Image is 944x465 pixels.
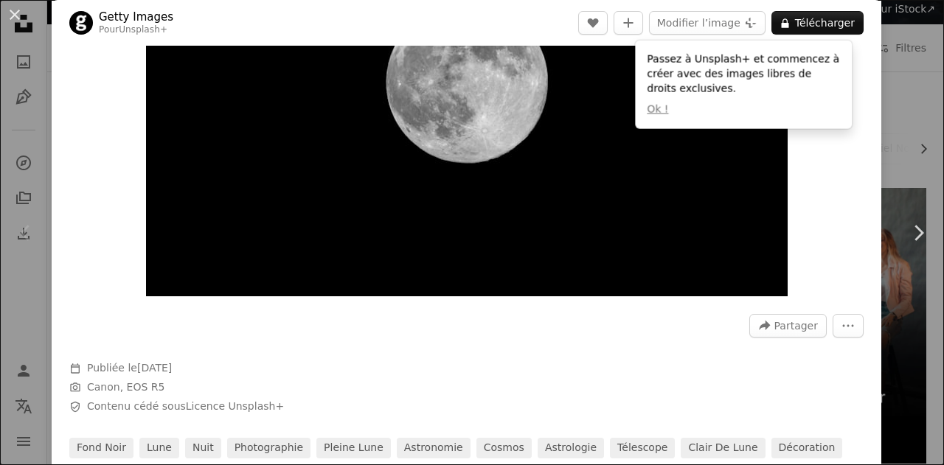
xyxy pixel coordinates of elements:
a: Cosmos [476,438,532,458]
button: Partager cette image [749,314,827,338]
a: photographie [227,438,310,458]
a: pleine lune [316,438,391,458]
a: Clair de lune [681,438,765,458]
button: Ok ! [647,102,668,117]
button: Ajouter à la collection [614,11,643,35]
time: 3 septembre 2024 à 20:00:05 UTC−4 [137,362,172,374]
button: Plus d’actions [833,314,864,338]
a: télescope [610,438,675,458]
a: Nuit [185,438,221,458]
button: J’aime [578,11,608,35]
button: Canon, EOS R5 [87,380,164,395]
a: fond noir [69,438,133,458]
button: Télécharger [771,11,864,35]
a: Suivant [892,162,944,304]
a: décoration [771,438,843,458]
div: Pour [99,24,173,36]
img: Accéder au profil de Getty Images [69,11,93,35]
span: Publiée le [87,362,172,374]
a: astrologie [538,438,604,458]
a: Unsplash+ [119,24,167,35]
span: Partager [774,315,818,337]
span: Contenu cédé sous [87,399,284,414]
a: astronomie [397,438,471,458]
a: lune [139,438,179,458]
div: Passez à Unsplash+ et commencez à créer avec des images libres de droits exclusives. [635,41,852,129]
button: Modifier l’image [649,11,766,35]
a: Licence Unsplash+ [186,400,284,412]
a: Getty Images [99,10,173,24]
